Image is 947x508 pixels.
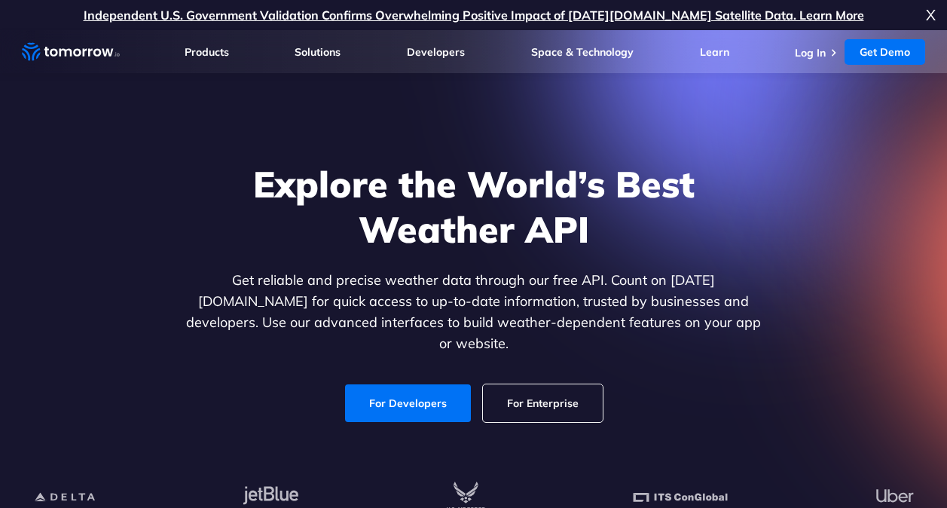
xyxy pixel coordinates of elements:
a: Learn [700,45,729,59]
h1: Explore the World’s Best Weather API [183,161,765,252]
a: Home link [22,41,120,63]
a: Get Demo [845,39,925,65]
a: Independent U.S. Government Validation Confirms Overwhelming Positive Impact of [DATE][DOMAIN_NAM... [84,8,864,23]
a: For Developers [345,384,471,422]
a: Products [185,45,229,59]
a: Log In [795,46,826,60]
a: For Enterprise [483,384,603,422]
a: Developers [407,45,465,59]
p: Get reliable and precise weather data through our free API. Count on [DATE][DOMAIN_NAME] for quic... [183,270,765,354]
a: Space & Technology [531,45,634,59]
a: Solutions [295,45,341,59]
